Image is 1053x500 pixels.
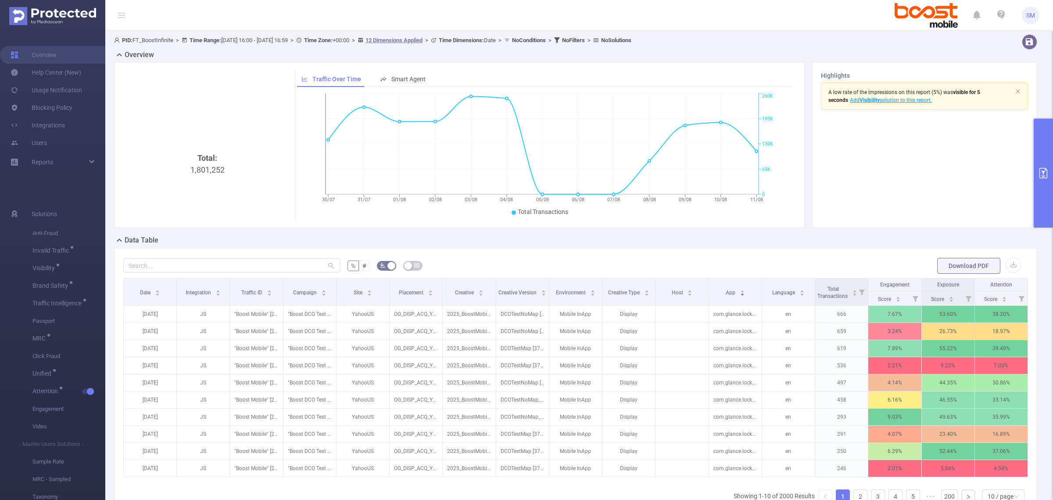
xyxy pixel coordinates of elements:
i: icon: caret-up [155,289,160,291]
span: Placement [399,290,425,296]
p: DCOTestNoMap_149.99 [38354500] [496,391,549,408]
p: 55.22 % [922,340,974,357]
a: Help Center (New) [11,64,81,81]
i: icon: caret-up [852,289,857,291]
i: icon: caret-down [895,298,900,301]
span: Total Transactions [518,208,568,215]
p: 2025_BoostMobile_StoreLocator_300x250.zip [5377429] [443,391,495,408]
p: en [762,409,815,425]
b: No Filters [562,37,585,43]
div: Sort [852,289,857,294]
p: YahooUS [337,323,389,340]
p: Display [602,426,655,442]
p: 2025_BoostMobile_StoreLocator_300x250.zip [5377429] [443,306,495,322]
tspan: 08/08 [643,197,656,203]
p: 497 [815,374,868,391]
p: 53.60 % [922,306,974,322]
span: Smart Agent [391,76,426,83]
p: en [762,391,815,408]
b: No Conditions [512,37,546,43]
div: Sort [155,289,160,294]
a: Blocking Policy [11,99,72,116]
p: en [762,340,815,357]
tspan: 05/08 [536,197,549,203]
span: % [351,262,355,269]
i: icon: caret-up [267,289,272,291]
span: Host [672,290,684,296]
p: 2025_BoostMobile_StoreLocator_300x250.zip [5377429] [443,374,495,391]
i: icon: right [966,494,971,500]
span: Campaign [293,290,318,296]
p: [DATE] [124,391,176,408]
span: Add solution to this report. [848,97,932,103]
p: "Boost Mobile" [27637] [230,306,283,322]
i: icon: caret-up [895,295,900,298]
tspan: 01/08 [393,197,406,203]
p: "Boost Mobile" [27637] [230,340,283,357]
p: YahooUS [337,374,389,391]
tspan: 260K [762,94,773,99]
p: "Boost DCO Test FY25" [280591] [283,357,336,374]
h2: Overview [125,50,154,60]
span: SM [1026,7,1035,24]
span: Traffic Over Time [312,76,361,83]
i: icon: caret-up [688,289,692,291]
b: Visibility [860,97,880,103]
i: icon: close [1015,89,1021,94]
span: Traffic ID [241,290,264,296]
p: JS [177,340,229,357]
p: OG_DISP_ACQ_YHOO_AWR_NA_UPPER_IND_PRGM_FY25_RTG-DCOTestNoMap_300x250 [9616071] [390,306,442,322]
p: Display [602,323,655,340]
p: 2025_BoostMobile_StoreLocator_300x250.zip [5377429] [443,323,495,340]
i: icon: caret-down [267,292,272,295]
p: OG_DISP_ACQ_YHOO_AWR_NA_UPPER_IND_PRGM_FY25_RTG-DCOTestNoMap_300x250 [9616071] [390,409,442,425]
button: icon: close [1015,87,1021,96]
p: 2025_BoostMobile_StoreLocator_300x250.zip [5377429] [443,340,495,357]
b: Total: [197,153,217,163]
i: icon: table [414,263,419,268]
p: JS [177,426,229,442]
span: Engagement [32,400,105,418]
span: Engagement [880,282,910,288]
tspan: 06/08 [572,197,584,203]
span: App [726,290,737,296]
div: Sort [541,289,546,294]
span: FT_BoostInfinite [DATE] 16:00 - [DATE] 16:59 +00:00 [114,37,631,43]
a: Users [11,134,47,152]
p: Mobile InApp [549,340,602,357]
p: com.glance.lockscreenM [709,357,762,374]
i: icon: caret-up [1002,295,1007,298]
i: icon: caret-down [852,292,857,295]
div: Sort [895,295,901,301]
i: Filter menu [962,291,974,305]
p: com.glance.lockscreenM [709,409,762,425]
p: "Boost Mobile" [27637] [230,426,283,442]
p: "Boost Mobile" [27637] [230,374,283,391]
p: JS [177,323,229,340]
p: 6.16 % [868,391,921,408]
span: > [173,37,182,43]
p: "Boost DCO Test FY25" [280591] [283,374,336,391]
i: icon: caret-up [428,289,433,291]
span: Visibility [32,265,58,271]
tspan: 65K [762,167,770,172]
b: Time Dimensions : [439,37,484,43]
p: YahooUS [337,409,389,425]
p: 666 [815,306,868,322]
p: com.glance.lockscreenM [709,374,762,391]
a: Overview [11,46,57,64]
p: 35.99 % [975,409,1028,425]
i: icon: caret-down [216,292,221,295]
p: 38.20 % [975,306,1028,322]
p: Display [602,340,655,357]
p: 536 [815,357,868,374]
p: YahooUS [337,391,389,408]
div: 1,801,252 [127,152,288,300]
p: YahooUS [337,426,389,442]
p: JS [177,374,229,391]
p: DCOTestMap [37668810] [496,340,549,357]
tspan: 10/08 [714,197,727,203]
span: Date [140,290,152,296]
span: Click Fraud [32,348,105,365]
p: 2025_BoostMobile_StoreLocator_300x250.zip [5377429] [443,357,495,374]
